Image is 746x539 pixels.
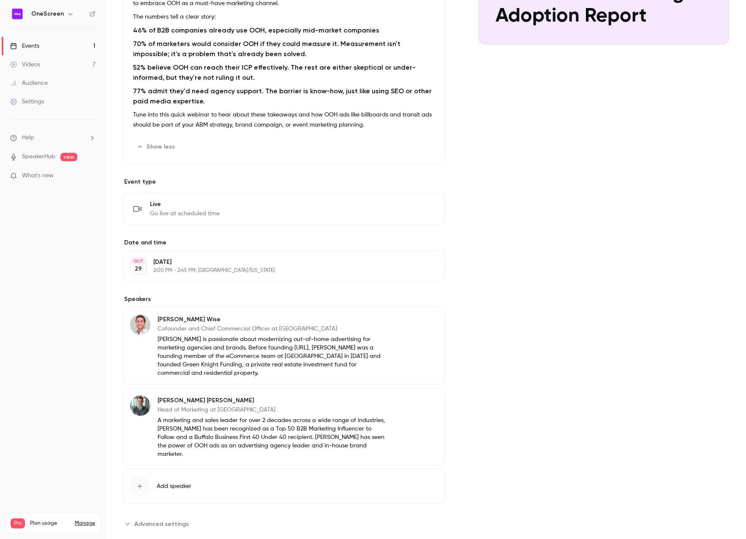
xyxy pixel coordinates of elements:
[133,86,434,106] h4: 77% admit they'd need agency support. The barrier is know-how, just like using SEO or other paid ...
[153,258,400,266] p: [DATE]
[10,133,95,142] li: help-dropdown-opener
[123,307,445,385] div: Greg Wise[PERSON_NAME] WiseCofounder and Chief Commercial Officer at [GEOGRAPHIC_DATA][PERSON_NAM...
[10,79,48,87] div: Audience
[85,172,95,180] iframe: Noticeable Trigger
[22,152,55,161] a: SpeakerHub
[11,518,25,528] span: Pro
[150,200,220,209] span: Live
[130,314,150,335] img: Greg Wise
[131,258,146,264] div: OCT
[158,325,390,333] p: Cofounder and Chief Commercial Officer at [GEOGRAPHIC_DATA]
[11,7,24,21] img: OneScreen
[123,388,445,466] div: Charlie Riley[PERSON_NAME] [PERSON_NAME]Head of Marketing at [GEOGRAPHIC_DATA]A marketing and sal...
[133,25,434,35] h4: 46% of B2B companies already use OOH, especially mid-market companies
[135,265,142,273] p: 29
[123,469,445,504] button: Add speaker
[158,315,390,324] p: [PERSON_NAME] Wise
[153,267,400,274] p: 2:00 PM - 2:45 PM, [GEOGRAPHIC_DATA]/[US_STATE]
[10,60,40,69] div: Videos
[133,39,434,59] h4: 70% of marketers would consider OOH if they could measure it. Measurement isn't impossible; it's ...
[10,98,44,106] div: Settings
[123,517,194,531] button: Advanced settings
[30,520,70,527] span: Plan usage
[10,42,39,50] div: Events
[133,12,434,22] p: The numbers tell a clear story:
[123,517,445,531] section: Advanced settings
[123,295,445,303] label: Speakers
[133,110,434,130] p: Tune into this quick webinar to hear about these takeaways and how OOH ads like billboards and tr...
[123,238,445,247] label: Date and time
[157,482,191,490] span: Add speaker
[22,171,54,180] span: What's new
[31,10,64,18] h6: OneScreen
[133,62,434,83] h4: 52% believe OOH can reach their ICP effectively. The rest are either skeptical or under-informed,...
[158,406,390,414] p: Head of Marketing at [GEOGRAPHIC_DATA]
[133,140,180,154] button: Show less
[22,133,34,142] span: Help
[158,396,390,405] p: [PERSON_NAME] [PERSON_NAME]
[158,416,390,458] p: A marketing and sales leader for over 2 decades across a wide range of industries, [PERSON_NAME] ...
[150,209,220,218] span: Go live at scheduled time
[75,520,95,527] a: Manage
[130,395,150,416] img: Charlie Riley
[123,178,445,186] p: Event type
[158,335,390,377] p: [PERSON_NAME] is passionate about modernizing out-of-home advertising for marketing agencies and ...
[60,153,77,161] span: new
[134,520,189,528] span: Advanced settings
